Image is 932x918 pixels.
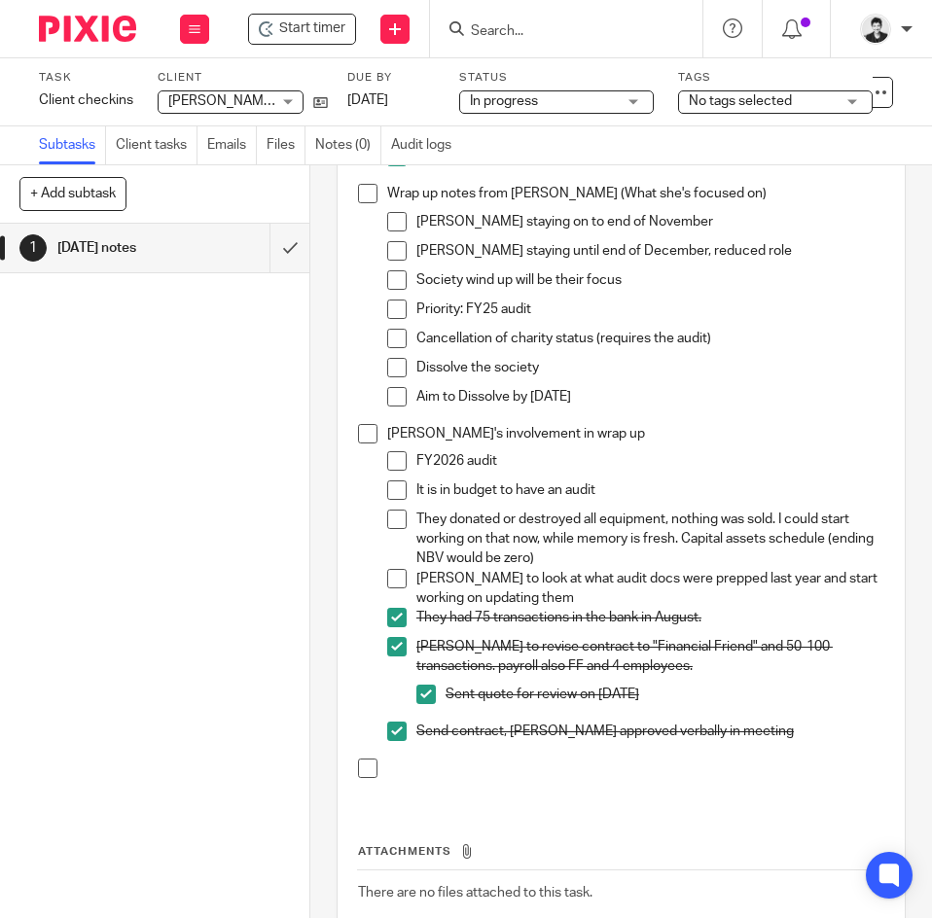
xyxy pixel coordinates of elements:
[267,126,305,164] a: Files
[39,16,136,42] img: Pixie
[416,212,884,231] p: [PERSON_NAME] staying on to end of November
[39,126,106,164] a: Subtasks
[446,685,884,704] p: Sent quote for review on [DATE]
[347,70,435,86] label: Due by
[416,387,884,406] p: Aim to Dissolve by [DATE]
[416,300,884,319] p: Priority: FY25 audit
[416,329,884,348] p: Cancellation of charity status (requires the audit)
[116,126,197,164] a: Client tasks
[416,637,884,677] p: [PERSON_NAME] to revise contract to "Financial Friend" and 50-100 transactions. payroll also FF a...
[248,14,356,45] div: Elizabeth Bagshaw Clinic - Client checkins
[860,14,891,45] img: squarehead.jpg
[416,510,884,569] p: They donated or destroyed all equipment, nothing was sold. I could start working on that now, whi...
[416,608,884,627] p: They had 75 transactions in the bank in August.
[416,722,884,741] p: Send contract, [PERSON_NAME] approved verbally in meeting
[39,90,133,110] div: Client checkins
[358,846,451,857] span: Attachments
[387,184,884,203] p: Wrap up notes from [PERSON_NAME] (What she's focused on)
[459,70,654,86] label: Status
[168,94,312,108] span: [PERSON_NAME] Clinic
[387,424,884,443] p: [PERSON_NAME]'s involvement in wrap up
[416,480,884,500] p: It is in budget to have an audit
[39,70,133,86] label: Task
[19,177,126,210] button: + Add subtask
[470,94,538,108] span: In progress
[358,886,592,900] span: There are no files attached to this task.
[678,70,873,86] label: Tags
[416,569,884,609] p: [PERSON_NAME] to look at what audit docs were prepped last year and start working on updating them
[689,94,792,108] span: No tags selected
[391,126,461,164] a: Audit logs
[207,126,257,164] a: Emails
[347,93,388,107] span: [DATE]
[416,270,884,290] p: Society wind up will be their focus
[19,234,47,262] div: 1
[416,241,884,261] p: [PERSON_NAME] staying until end of December, reduced role
[158,70,328,86] label: Client
[315,126,381,164] a: Notes (0)
[416,358,884,377] p: Dissolve the society
[416,451,884,471] p: FY2026 audit
[469,23,644,41] input: Search
[57,233,186,263] h1: [DATE] notes
[279,18,345,39] span: Start timer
